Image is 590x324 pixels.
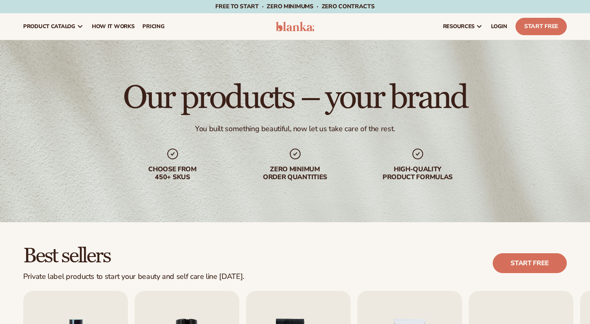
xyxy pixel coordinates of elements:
span: product catalog [23,23,75,30]
a: resources [439,13,487,40]
span: How It Works [92,23,135,30]
span: pricing [142,23,164,30]
span: Free to start · ZERO minimums · ZERO contracts [215,2,374,10]
a: How It Works [88,13,139,40]
a: Start Free [515,18,567,35]
div: Choose from 450+ Skus [120,166,226,181]
a: product catalog [19,13,88,40]
h2: Best sellers [23,245,244,267]
div: Zero minimum order quantities [242,166,348,181]
a: pricing [138,13,169,40]
h1: Our products – your brand [123,81,467,114]
img: logo [276,22,315,31]
div: High-quality product formulas [365,166,471,181]
span: LOGIN [491,23,507,30]
a: Start free [493,253,567,273]
span: resources [443,23,474,30]
div: You built something beautiful, now let us take care of the rest. [195,124,395,134]
a: LOGIN [487,13,511,40]
div: Private label products to start your beauty and self care line [DATE]. [23,272,244,281]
